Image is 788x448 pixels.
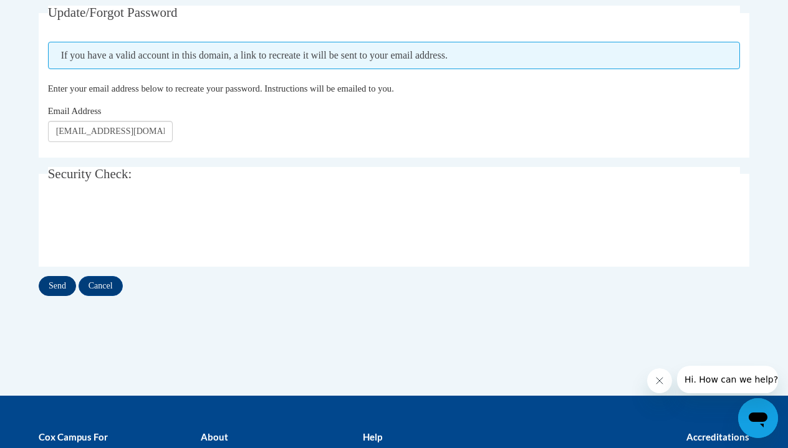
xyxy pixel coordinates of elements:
[48,106,102,116] span: Email Address
[738,398,778,438] iframe: Button to launch messaging window
[686,431,749,442] b: Accreditations
[48,42,741,69] span: If you have a valid account in this domain, a link to recreate it will be sent to your email addr...
[647,368,672,393] iframe: Close message
[39,431,108,442] b: Cox Campus For
[39,276,76,296] input: Send
[48,203,238,251] iframe: reCAPTCHA
[48,121,173,142] input: Email
[48,166,132,181] span: Security Check:
[677,366,778,393] iframe: Message from company
[48,83,394,93] span: Enter your email address below to recreate your password. Instructions will be emailed to you.
[79,276,123,296] input: Cancel
[201,431,228,442] b: About
[48,5,178,20] span: Update/Forgot Password
[363,431,382,442] b: Help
